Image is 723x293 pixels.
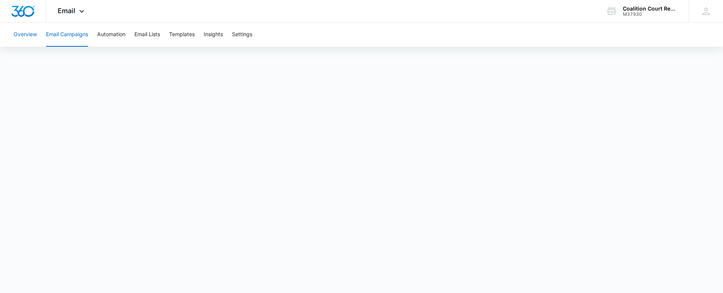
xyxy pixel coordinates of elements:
button: Email Campaigns [46,23,88,47]
button: Automation [97,23,125,47]
div: account name [623,6,678,12]
button: Overview [14,23,37,47]
button: Templates [169,23,195,47]
button: Settings [232,23,252,47]
span: Email [58,7,75,15]
button: Email Lists [134,23,160,47]
button: Insights [204,23,223,47]
div: account id [623,12,678,17]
